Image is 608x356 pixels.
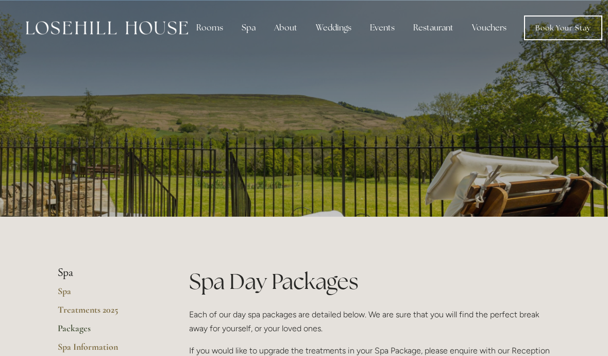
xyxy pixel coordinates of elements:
div: Restaurant [405,18,462,38]
a: Vouchers [464,18,515,38]
a: Packages [58,322,156,341]
a: Book Your Stay [524,15,602,40]
img: Losehill House [26,21,188,35]
a: Treatments 2025 [58,304,156,322]
div: Weddings [308,18,360,38]
div: Events [362,18,403,38]
div: About [266,18,306,38]
p: Each of our day spa packages are detailed below. We are sure that you will find the perfect break... [189,308,550,335]
div: Spa [233,18,264,38]
a: Spa [58,285,156,304]
h1: Spa Day Packages [189,266,550,297]
div: Rooms [188,18,231,38]
li: Spa [58,266,156,280]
